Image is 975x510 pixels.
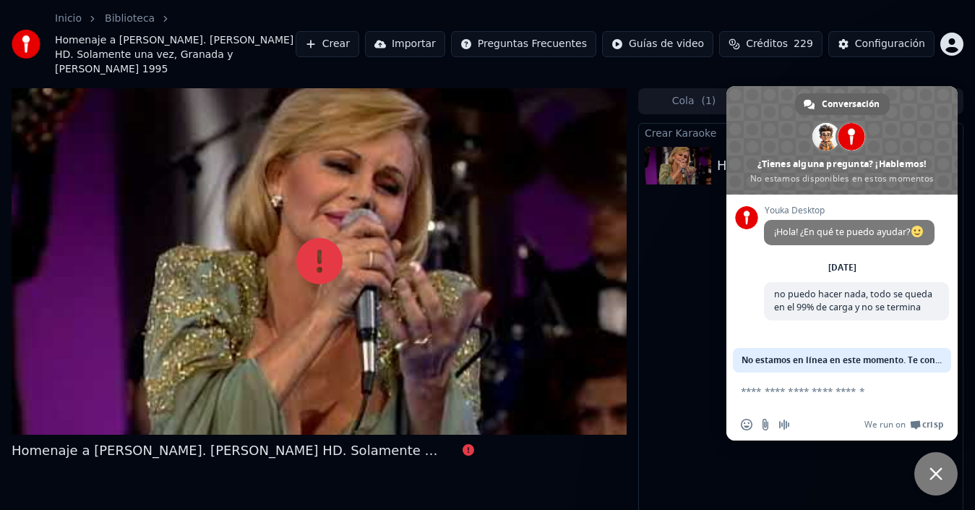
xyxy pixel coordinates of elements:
span: Grabar mensaje de audio [778,419,790,430]
div: Crear Karaoke [639,124,963,141]
button: Crear [296,31,359,57]
nav: breadcrumb [55,12,296,77]
span: Youka Desktop [764,205,935,216]
button: Configuración [828,31,935,57]
span: Crisp [922,419,943,430]
span: Homenaje a [PERSON_NAME]. [PERSON_NAME] HD. Solamente una vez, Granada y [PERSON_NAME] 1995 [55,33,296,77]
div: Cerrar el chat [914,452,958,496]
button: Preguntas Frecuentes [451,31,596,57]
div: [DATE] [828,263,856,272]
span: Insertar un emoji [741,419,752,430]
button: Guías de video [602,31,713,57]
div: Configuración [855,37,925,51]
span: ( 1 ) [701,94,716,109]
span: We run on [864,419,906,430]
span: 229 [794,37,813,51]
span: Enviar un archivo [760,419,771,430]
div: Homenaje a [PERSON_NAME]. [PERSON_NAME] HD. Solamente una vez, Granada y [PERSON_NAME] 1995 [12,441,445,461]
span: ¡Hola! ¿En qué te puedo ayudar? [774,226,924,238]
div: Conversación [795,93,890,115]
button: Créditos229 [719,31,822,57]
a: We run onCrisp [864,419,943,430]
span: Conversación [822,93,880,115]
span: No estamos en línea en este momento. Te contactaremos por correo electrónico. [742,348,942,373]
span: no puedo hacer nada, todo se queda en el 99% de carga y no se termina [774,288,932,313]
span: Créditos [746,37,788,51]
textarea: Escribe aquí tu mensaje... [741,385,911,398]
button: Cola [640,90,747,111]
img: youka [12,30,40,59]
a: Inicio [55,12,82,26]
button: Importar [365,31,445,57]
a: Biblioteca [105,12,155,26]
